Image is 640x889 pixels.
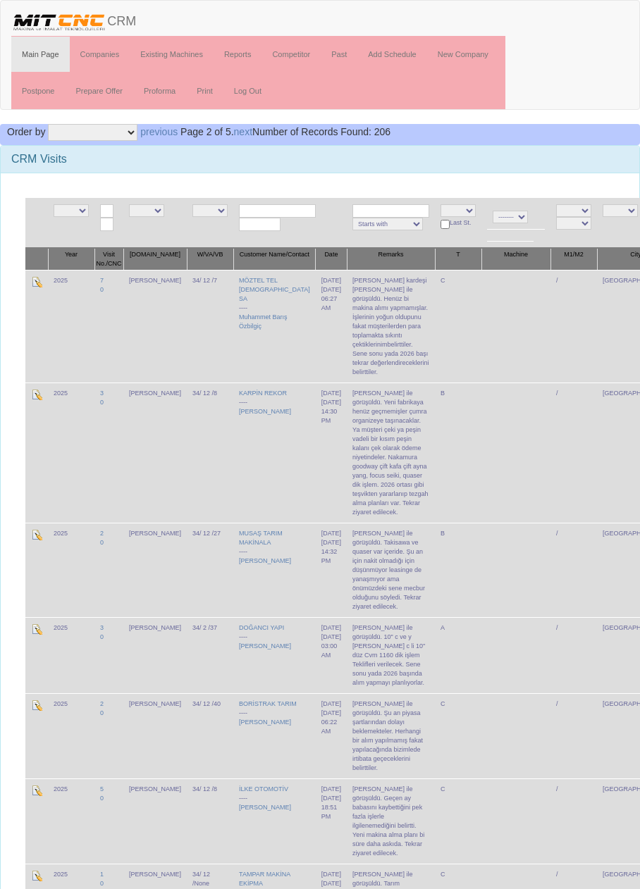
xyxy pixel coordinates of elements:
td: / [550,617,597,693]
td: [PERSON_NAME] [123,778,187,864]
td: 34/ 12 /7 [187,270,233,383]
td: 34/ 12 /8 [187,383,233,523]
td: 34/ 12 /27 [187,523,233,617]
a: Muhammet Barış Özbilgiç [239,313,288,330]
td: [DATE] [316,693,347,778]
a: Add Schedule [357,37,427,72]
a: Reports [214,37,262,72]
a: [PERSON_NAME] [239,642,291,649]
div: [DATE] 06:22 AM [321,709,341,736]
td: [DATE] [316,523,347,617]
td: [PERSON_NAME] ile görüşüldü. 10" c ve y [PERSON_NAME] c li 10" düz Cvm 1160 dik işlem Teklifleri ... [347,617,435,693]
a: 0 [100,795,104,802]
td: [DATE] [316,778,347,864]
td: ---- [233,617,316,693]
td: 34/ 12 /8 [187,778,233,864]
a: Log Out [223,73,272,108]
img: Edit [31,389,42,400]
a: 0 [100,286,104,293]
th: [DOMAIN_NAME] [123,248,187,271]
a: 1 [100,871,104,878]
td: 2025 [48,693,94,778]
th: W/VA/VB [187,248,233,271]
a: 0 [100,633,104,640]
a: Postpone [11,73,65,108]
th: Machine [481,248,550,271]
td: C [435,778,481,864]
td: [DATE] [316,270,347,383]
div: [DATE] 03:00 AM [321,633,341,660]
td: / [550,270,597,383]
a: Competitor [261,37,321,72]
a: Main Page [11,37,70,72]
td: 2025 [48,617,94,693]
a: 2 [100,530,104,537]
div: [DATE] 18:51 PM [321,794,341,821]
td: [PERSON_NAME] ile görüşüldü. Şu an piyasa şartlarından dolayı beklemekteler. Herhangi bir alım ya... [347,693,435,778]
a: Print [186,73,223,108]
a: DOĞANCI YAPI [239,624,284,631]
td: ---- [233,693,316,778]
a: TAMPAR MAKİNA EKİPMA [239,871,290,887]
th: Date [316,248,347,271]
a: 0 [100,880,104,887]
a: [PERSON_NAME] [239,408,291,415]
td: 2025 [48,270,94,383]
span: Number of Records Found: 206 [140,126,390,137]
a: Existing Machines [130,37,214,72]
td: [DATE] [316,617,347,693]
a: CRM [1,1,147,36]
td: [DATE] [316,383,347,523]
th: Year [48,248,94,271]
a: [PERSON_NAME] [239,557,291,564]
a: Past [321,37,357,72]
td: C [435,270,481,383]
td: ---- [233,523,316,617]
a: previous [140,126,178,137]
a: Companies [70,37,130,72]
a: 7 [100,277,104,284]
td: / [550,523,597,617]
span: Page 2 of 5. [180,126,234,137]
a: KARPİN REKOR [239,390,287,397]
td: ---- [233,383,316,523]
h3: CRM Visits [11,153,629,166]
a: 0 [100,539,104,546]
a: [PERSON_NAME] [239,804,291,811]
a: [PERSON_NAME] [239,719,291,726]
th: Customer Name/Contact [233,248,316,271]
th: T [435,248,481,271]
td: [PERSON_NAME] kardeşi [PERSON_NAME] ile görüşüldü. Henüz bi makina alımı yapmamışlar. İşlerinin y... [347,270,435,383]
td: [PERSON_NAME] [123,523,187,617]
td: B [435,383,481,523]
div: [DATE] 06:27 AM [321,285,341,313]
td: A [435,617,481,693]
div: [DATE] 14:32 PM [321,538,341,566]
img: Edit [31,276,42,287]
td: Last St. [435,198,481,248]
a: New Company [427,37,499,72]
img: Edit [31,785,42,796]
a: Prepare Offer [65,73,133,108]
a: 3 [100,390,104,397]
div: [DATE] 14:30 PM [321,398,341,425]
td: [PERSON_NAME] [123,270,187,383]
a: 0 [100,399,104,406]
th: Remarks [347,248,435,271]
td: [PERSON_NAME] [123,693,187,778]
a: 5 [100,785,104,792]
td: 34/ 12 /40 [187,693,233,778]
td: 2025 [48,778,94,864]
img: header.png [11,11,107,32]
a: next [234,126,252,137]
a: 3 [100,624,104,631]
td: B [435,523,481,617]
th: Visit No./CNC [94,248,123,271]
td: / [550,778,597,864]
a: 2 [100,700,104,707]
a: İLKE OTOMOTİV [239,785,288,792]
a: 0 [100,709,104,716]
td: [PERSON_NAME] ile görüşüldü. Geçen ay babasını kaybettiğini pek fazla işlerle ilgilenemediğini be... [347,778,435,864]
td: ---- [233,778,316,864]
img: Edit [31,529,42,540]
